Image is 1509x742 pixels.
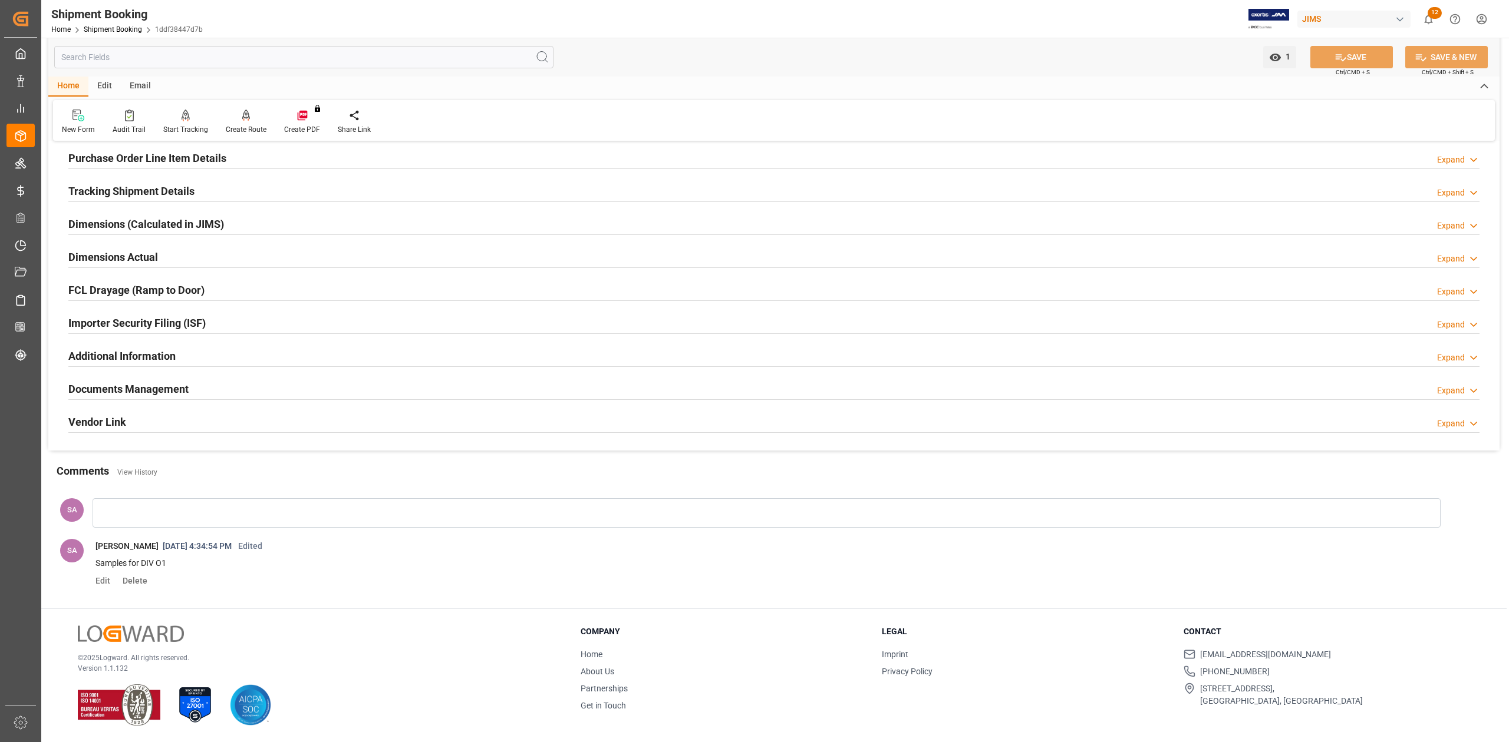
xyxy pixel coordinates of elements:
div: Email [121,77,160,97]
a: Partnerships [581,684,628,693]
span: [STREET_ADDRESS], [GEOGRAPHIC_DATA], [GEOGRAPHIC_DATA] [1200,683,1363,707]
div: New Form [62,124,95,135]
div: Expand [1437,187,1465,199]
img: ISO 9001 & ISO 14001 Certification [78,684,160,726]
span: Ctrl/CMD + S [1336,68,1370,77]
h2: Importer Security Filing (ISF) [68,315,206,331]
button: show 12 new notifications [1415,6,1442,32]
h2: Additional Information [68,348,176,364]
img: Exertis%20JAM%20-%20Email%20Logo.jpg_1722504956.jpg [1248,9,1289,29]
h2: Comments [57,463,109,479]
div: Expand [1437,319,1465,331]
span: [PERSON_NAME] [95,541,159,551]
span: [DATE] 4:34:54 PM [159,541,236,551]
h2: Documents Management [68,381,189,397]
div: Expand [1437,253,1465,265]
span: Delete [118,576,147,585]
p: Version 1.1.132 [78,663,551,674]
img: Logward Logo [78,625,184,642]
span: SA [67,505,77,514]
img: ISO 27001 Certification [174,684,216,726]
p: Samples for DIV O1 [95,556,1426,571]
span: Ctrl/CMD + Shift + S [1422,68,1474,77]
div: Expand [1437,352,1465,364]
span: Edit [95,576,118,585]
div: Shipment Booking [51,5,203,23]
button: open menu [1263,46,1296,68]
h2: Purchase Order Line Item Details [68,150,226,166]
h2: Dimensions (Calculated in JIMS) [68,216,224,232]
button: JIMS [1297,8,1415,30]
a: Imprint [882,650,908,659]
div: Share Link [338,124,371,135]
a: Home [581,650,602,659]
h3: Contact [1184,625,1470,638]
h3: Company [581,625,867,638]
div: Audit Trail [113,124,146,135]
a: Shipment Booking [84,25,142,34]
span: [EMAIL_ADDRESS][DOMAIN_NAME] [1200,648,1331,661]
a: About Us [581,667,614,676]
h2: Dimensions Actual [68,249,158,265]
div: Create Route [226,124,266,135]
div: Start Tracking [163,124,208,135]
div: JIMS [1297,11,1411,28]
div: Expand [1437,220,1465,232]
button: SAVE [1310,46,1393,68]
div: Edit [88,77,121,97]
div: Home [48,77,88,97]
span: 12 [1428,7,1442,19]
h2: FCL Drayage (Ramp to Door) [68,282,205,298]
div: Expand [1437,385,1465,397]
span: SA [67,546,77,555]
h3: Legal [882,625,1168,638]
a: Get in Touch [581,701,626,710]
span: 1 [1281,52,1290,61]
a: View History [117,468,157,476]
h2: Vendor Link [68,414,126,430]
button: SAVE & NEW [1405,46,1488,68]
input: Search Fields [54,46,553,68]
span: Edited [238,541,262,551]
button: Help Center [1442,6,1468,32]
p: © 2025 Logward. All rights reserved. [78,652,551,663]
div: Expand [1437,154,1465,166]
img: AICPA SOC [230,684,271,726]
div: Expand [1437,418,1465,430]
a: Privacy Policy [882,667,933,676]
div: Expand [1437,286,1465,298]
span: [PHONE_NUMBER] [1200,665,1270,678]
h2: Tracking Shipment Details [68,183,195,199]
a: Home [51,25,71,34]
